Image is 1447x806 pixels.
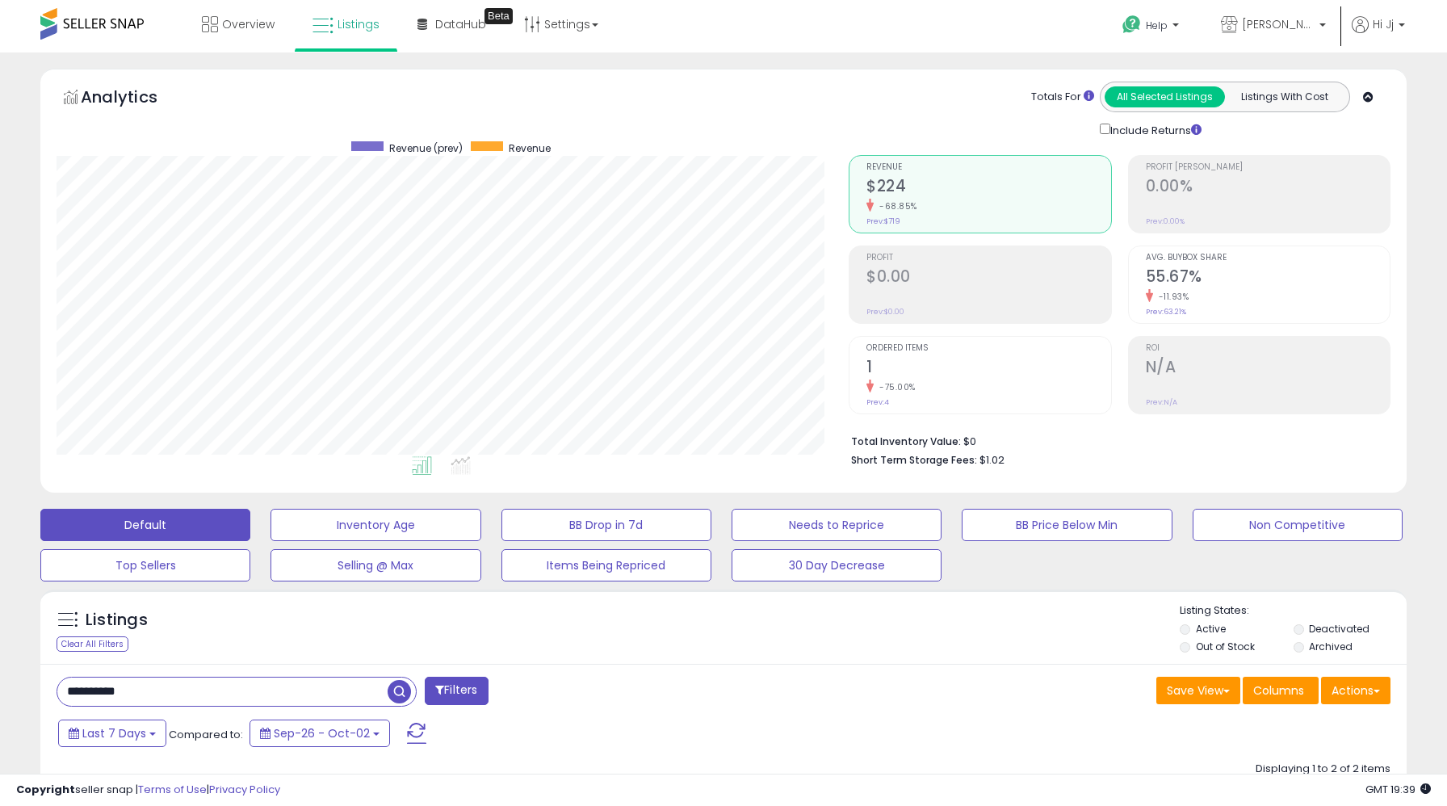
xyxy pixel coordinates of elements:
small: Prev: N/A [1146,397,1177,407]
button: Needs to Reprice [732,509,942,541]
span: Profit [866,254,1110,262]
a: Hi Jj [1352,16,1405,52]
small: -68.85% [874,200,917,212]
h5: Listings [86,609,148,632]
h2: $0.00 [866,267,1110,289]
button: Items Being Repriced [501,549,711,581]
button: Last 7 Days [58,720,166,747]
i: Get Help [1122,15,1142,35]
div: Displaying 1 to 2 of 2 items [1256,762,1390,777]
span: Revenue [866,163,1110,172]
button: Columns [1243,677,1319,704]
span: Profit [PERSON_NAME] [1146,163,1390,172]
span: Avg. Buybox Share [1146,254,1390,262]
button: Save View [1156,677,1240,704]
button: Filters [425,677,488,705]
label: Out of Stock [1196,640,1255,653]
h2: $224 [866,177,1110,199]
span: Overview [222,16,275,32]
span: Columns [1253,682,1304,699]
strong: Copyright [16,782,75,797]
h5: Analytics [81,86,189,112]
button: Selling @ Max [271,549,480,581]
span: Compared to: [169,727,243,742]
button: BB Drop in 7d [501,509,711,541]
span: $1.02 [979,452,1005,468]
label: Active [1196,622,1226,636]
small: Prev: $0.00 [866,307,904,317]
span: Revenue [509,141,551,155]
span: Ordered Items [866,344,1110,353]
span: DataHub [435,16,486,32]
label: Archived [1309,640,1353,653]
a: Privacy Policy [209,782,280,797]
button: Non Competitive [1193,509,1403,541]
span: 2025-10-10 19:39 GMT [1365,782,1431,797]
button: Default [40,509,250,541]
b: Total Inventory Value: [851,434,961,448]
span: Help [1146,19,1168,32]
button: 30 Day Decrease [732,549,942,581]
button: Inventory Age [271,509,480,541]
div: Clear All Filters [57,636,128,652]
button: All Selected Listings [1105,86,1225,107]
a: Help [1109,2,1195,52]
div: Include Returns [1088,120,1221,139]
label: Deactivated [1309,622,1369,636]
a: Terms of Use [138,782,207,797]
span: Revenue (prev) [389,141,463,155]
small: Prev: 63.21% [1146,307,1186,317]
small: -11.93% [1153,291,1189,303]
h2: 1 [866,358,1110,380]
span: ROI [1146,344,1390,353]
p: Listing States: [1180,603,1407,619]
small: Prev: $719 [866,216,900,226]
span: [PERSON_NAME]'s Movies [1242,16,1315,32]
b: Short Term Storage Fees: [851,453,977,467]
button: Listings With Cost [1224,86,1344,107]
span: Last 7 Days [82,725,146,741]
small: Prev: 0.00% [1146,216,1185,226]
span: Sep-26 - Oct-02 [274,725,370,741]
small: -75.00% [874,381,916,393]
div: Tooltip anchor [484,8,513,24]
button: Top Sellers [40,549,250,581]
h2: N/A [1146,358,1390,380]
li: $0 [851,430,1378,450]
small: Prev: 4 [866,397,889,407]
button: BB Price Below Min [962,509,1172,541]
div: Totals For [1031,90,1094,105]
span: Hi Jj [1373,16,1394,32]
button: Sep-26 - Oct-02 [250,720,390,747]
h2: 55.67% [1146,267,1390,289]
div: seller snap | | [16,783,280,798]
h2: 0.00% [1146,177,1390,199]
button: Actions [1321,677,1390,704]
span: Listings [338,16,380,32]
